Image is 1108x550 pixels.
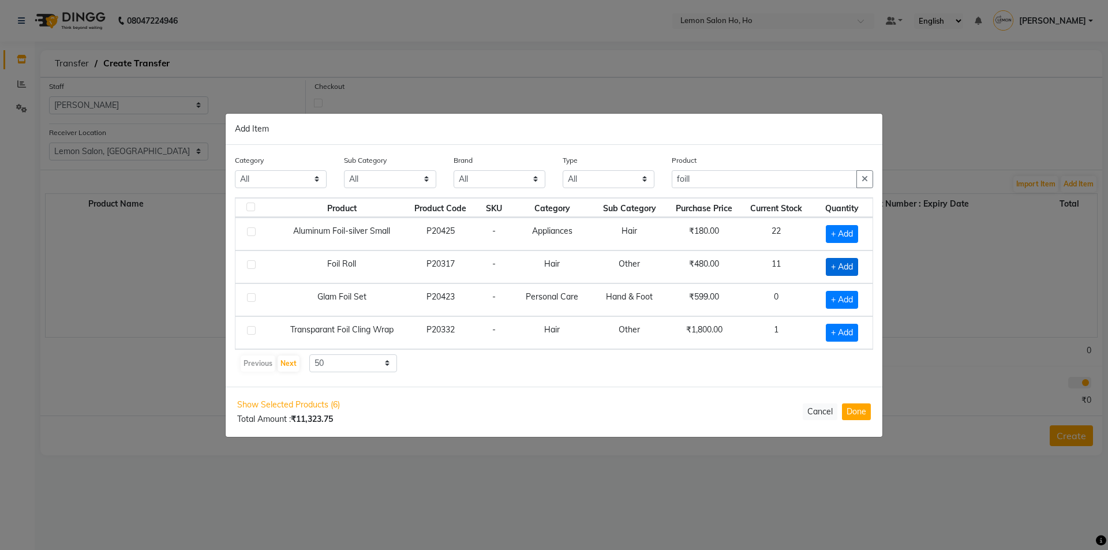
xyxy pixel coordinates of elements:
span: + Add [826,258,858,276]
td: Hair [512,316,592,349]
td: Transparant Foil Cling Wrap [278,316,406,349]
label: Type [563,155,578,166]
td: 11 [741,250,811,283]
td: P20332 [406,316,476,349]
b: ₹11,323.75 [291,414,333,424]
button: Cancel [803,403,837,420]
th: Sub Category [592,198,667,218]
td: 1 [741,316,811,349]
td: P20317 [406,250,476,283]
th: Product Code [406,198,476,218]
td: Other [592,316,667,349]
button: Next [278,356,300,372]
td: ₹1,800.00 [667,316,742,349]
td: P20423 [406,283,476,316]
td: ₹599.00 [667,283,742,316]
th: Current Stock [741,198,811,218]
td: Personal Care [512,283,592,316]
span: Purchase Price [676,203,732,214]
td: Other [592,250,667,283]
label: Brand [454,155,473,166]
span: + Add [826,225,858,243]
label: Product [672,155,697,166]
input: Search or Scan Product [672,170,857,188]
th: Quantity [811,198,873,218]
td: ₹180.00 [667,218,742,250]
th: SKU [476,198,512,218]
td: Hand & Foot [592,283,667,316]
td: 0 [741,283,811,316]
td: - [476,283,512,316]
label: Category [235,155,264,166]
td: Aluminum Foil-silver Small [278,218,406,250]
th: Category [512,198,592,218]
button: Done [842,403,871,420]
span: Total Amount : [237,414,333,424]
th: Product [278,198,406,218]
td: Hair [592,218,667,250]
td: 22 [741,218,811,250]
span: + Add [826,324,858,342]
div: Add Item [226,114,882,145]
td: Hair [512,250,592,283]
label: Sub Category [344,155,387,166]
span: Show Selected Products (6) [237,399,340,411]
td: Appliances [512,218,592,250]
td: Glam Foil Set [278,283,406,316]
td: Foil Roll [278,250,406,283]
td: ₹480.00 [667,250,742,283]
td: - [476,316,512,349]
td: - [476,250,512,283]
td: - [476,218,512,250]
td: P20425 [406,218,476,250]
span: + Add [826,291,858,309]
